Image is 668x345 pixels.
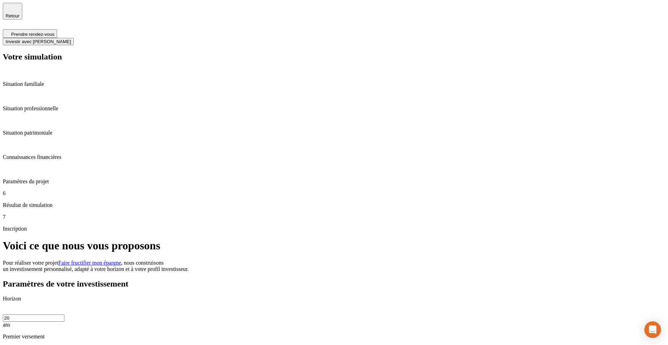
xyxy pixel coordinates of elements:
p: Premier versement [3,334,665,340]
span: Retour [6,13,19,18]
button: Retour [3,3,22,19]
p: Situation familiale [3,81,665,87]
span: ans [3,322,10,328]
p: Situation patrimoniale [3,130,665,136]
span: un investissement personnalisé, adapté à votre horizon et à votre profil investisseur. [3,266,189,272]
span: , nous construisons [121,260,164,266]
span: Prendre rendez-vous [11,32,54,37]
a: Faire fructifier mon épargne [58,260,121,266]
p: Résultat de simulation [3,202,665,208]
p: 7 [3,214,665,220]
h2: Paramètres de votre investissement [3,279,665,289]
button: Investir avec [PERSON_NAME] [3,38,74,45]
p: Paramètres du projet [3,178,665,185]
span: Pour réaliser votre projet [3,260,58,266]
h1: Voici ce que nous vous proposons [3,239,665,252]
span: Investir avec [PERSON_NAME] [6,39,71,44]
p: 6 [3,190,665,196]
p: Connaissances financières [3,154,665,160]
h2: Votre simulation [3,52,665,62]
button: Prendre rendez-vous [3,29,57,38]
p: Situation professionnelle [3,105,665,112]
p: Horizon [3,296,665,302]
p: Inscription [3,226,665,232]
div: Open Intercom Messenger [644,321,661,338]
